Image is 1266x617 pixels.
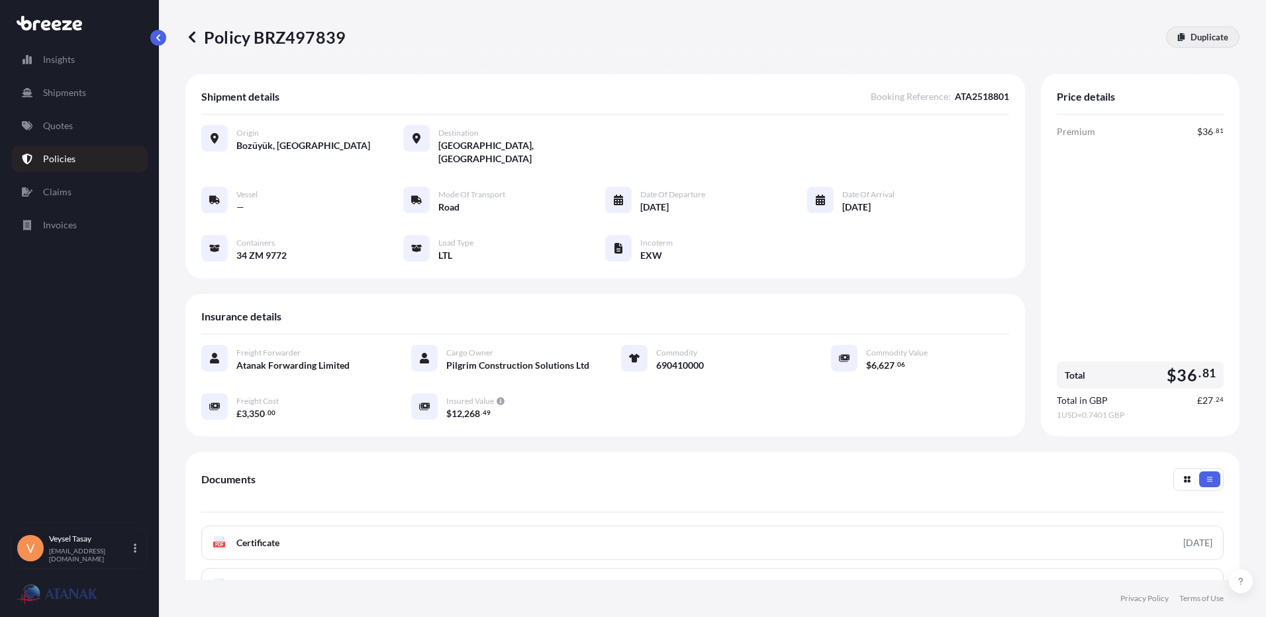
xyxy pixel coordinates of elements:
p: Policy BRZ497839 [185,26,346,48]
span: Cargo Owner [446,348,493,358]
span: . [1198,369,1201,377]
p: Veysel Tasay [49,534,131,544]
span: LTL [438,249,452,262]
span: . [266,410,267,415]
span: 00 [268,410,275,415]
a: Privacy Policy [1120,593,1169,604]
span: , [462,409,464,418]
span: 6 [871,361,877,370]
span: V [26,542,34,555]
span: Shipment details [201,90,279,103]
span: [DATE] [640,201,669,214]
p: [EMAIL_ADDRESS][DOMAIN_NAME] [49,547,131,563]
a: Insights [11,46,148,73]
span: £ [236,409,242,418]
span: 12 [452,409,462,418]
span: 350 [249,409,265,418]
span: [GEOGRAPHIC_DATA], [GEOGRAPHIC_DATA] [438,139,605,166]
p: Quotes [43,119,73,132]
span: 268 [464,409,480,418]
span: Road [438,201,460,214]
span: $ [446,409,452,418]
span: Policy Full Terms and Conditions [236,579,371,592]
span: Bozüyük, [GEOGRAPHIC_DATA] [236,139,370,152]
span: Date of Departure [640,189,705,200]
span: Mode of Transport [438,189,505,200]
span: . [1214,128,1215,133]
p: Duplicate [1191,30,1228,44]
span: Insured Value [446,396,494,406]
span: Freight Forwarder [236,348,301,358]
span: Commodity [656,348,697,358]
span: Atanak Forwarding Limited [236,359,350,372]
span: 3 [242,409,247,418]
span: 81 [1202,369,1216,377]
a: Invoices [11,212,148,238]
p: Policies [43,152,75,166]
p: Shipments [43,86,86,99]
span: Containers [236,238,275,248]
span: $ [866,361,871,370]
span: Pilgrim Construction Solutions Ltd [446,359,589,372]
span: EXW [640,249,662,262]
div: [DATE] [1183,536,1212,549]
span: Incoterm [640,238,673,248]
span: 06 [897,362,905,367]
text: PDF [215,542,224,547]
span: $ [1167,367,1177,383]
span: 49 [483,410,491,415]
span: Origin [236,128,259,138]
a: Terms of Use [1179,593,1224,604]
a: Shipments [11,79,148,106]
span: 36 [1177,367,1196,383]
span: Freight Cost [236,396,279,406]
a: PDFCertificate[DATE] [201,526,1224,560]
span: Destination [438,128,479,138]
span: 36 [1202,127,1213,136]
span: , [247,409,249,418]
span: Booking Reference : [871,90,951,103]
span: Load Type [438,238,473,248]
span: Certificate [236,536,279,549]
span: Total [1065,369,1085,382]
img: organization-logo [17,585,97,606]
span: 81 [1216,128,1224,133]
span: Price details [1057,90,1115,103]
span: 627 [879,361,895,370]
span: — [236,201,244,214]
span: £ [1197,396,1202,405]
span: Commodity Value [866,348,928,358]
span: Total in GBP [1057,394,1108,407]
a: Quotes [11,113,148,139]
span: , [877,361,879,370]
span: Vessel [236,189,258,200]
a: Claims [11,179,148,205]
span: ATA2518801 [955,90,1009,103]
span: [DATE] [842,201,871,214]
span: . [481,410,482,415]
p: Claims [43,185,72,199]
span: Date of Arrival [842,189,895,200]
span: Premium [1057,125,1095,138]
span: . [1214,397,1215,402]
a: Duplicate [1166,26,1240,48]
span: 27 [1202,396,1213,405]
span: $ [1197,127,1202,136]
p: Invoices [43,218,77,232]
span: 34 ZM 9772 [236,249,287,262]
span: Documents [201,473,256,486]
span: . [895,362,897,367]
span: Insurance details [201,310,281,323]
span: 690410000 [656,359,704,372]
a: PDFPolicy Full Terms and Conditions [201,568,1224,602]
p: Insights [43,53,75,66]
a: Policies [11,146,148,172]
span: 1 USD = 0.7401 GBP [1057,410,1224,420]
span: 24 [1216,397,1224,402]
